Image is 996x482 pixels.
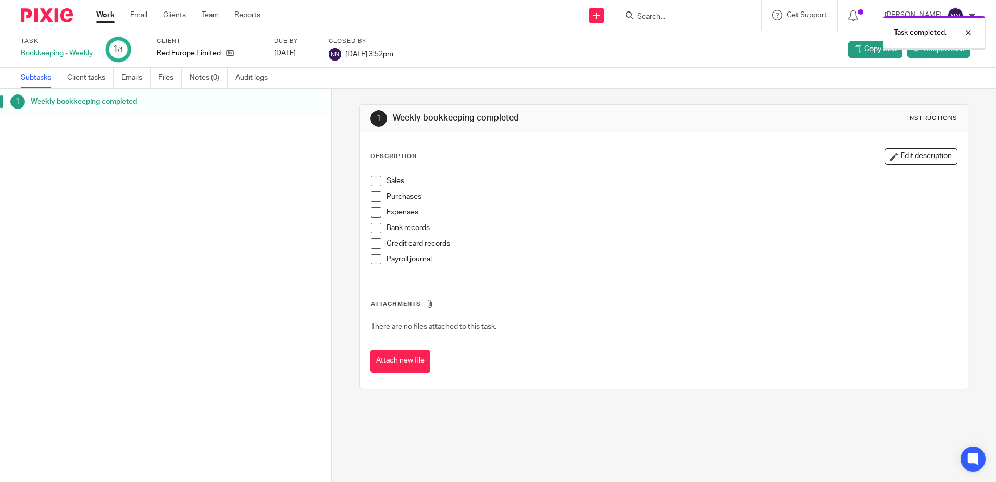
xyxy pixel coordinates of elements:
[274,37,316,45] label: Due by
[158,68,182,88] a: Files
[387,238,956,249] p: Credit card records
[370,350,430,373] button: Attach new file
[234,10,260,20] a: Reports
[370,110,387,127] div: 1
[21,8,73,22] img: Pixie
[370,152,417,161] p: Description
[947,7,964,24] img: svg%3E
[885,148,957,165] button: Edit description
[163,10,186,20] a: Clients
[121,68,151,88] a: Emails
[345,50,393,57] span: [DATE] 3:52pm
[21,48,93,58] div: Bookkeeping - Weekly
[371,323,496,330] span: There are no files attached to this task.
[190,68,228,88] a: Notes (0)
[202,10,219,20] a: Team
[118,47,123,53] small: /1
[96,10,115,20] a: Work
[21,68,59,88] a: Subtasks
[235,68,276,88] a: Audit logs
[113,43,123,55] div: 1
[157,48,221,58] p: Red Europe Limited
[387,176,956,186] p: Sales
[387,223,956,233] p: Bank records
[371,301,421,307] span: Attachments
[387,207,956,218] p: Expenses
[157,37,261,45] label: Client
[10,94,25,109] div: 1
[130,10,147,20] a: Email
[21,37,93,45] label: Task
[894,28,947,38] p: Task completed.
[31,94,225,110] h1: Weekly bookkeeping completed
[387,254,956,264] p: Payroll journal
[393,113,686,124] h1: Weekly bookkeeping completed
[329,48,341,61] img: svg%3E
[387,191,956,202] p: Purchases
[67,68,114,88] a: Client tasks
[329,37,393,45] label: Closed by
[907,114,957,123] div: Instructions
[274,48,316,58] div: [DATE]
